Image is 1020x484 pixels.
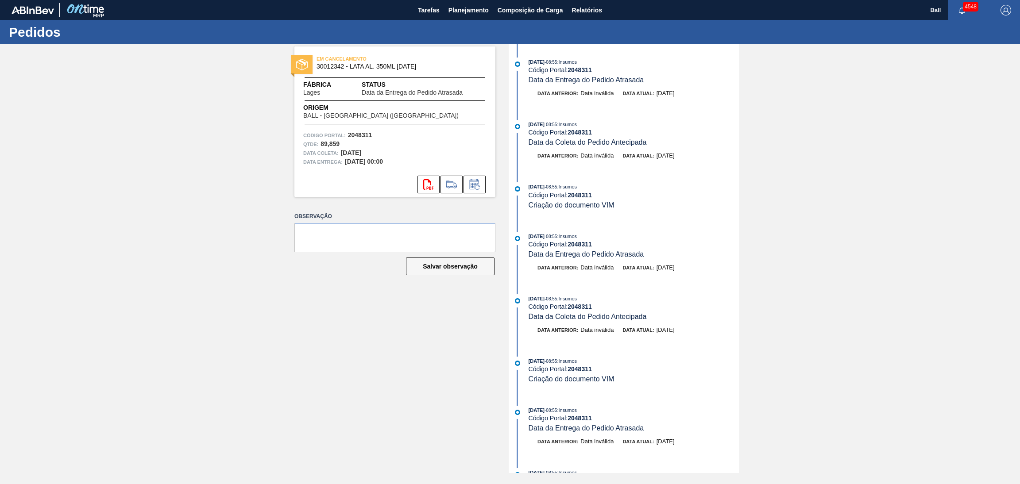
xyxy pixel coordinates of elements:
[622,327,654,333] span: Data atual:
[303,103,484,112] span: Origem
[317,63,477,70] span: 30012342 - LATA AL. 350ML BC 429
[362,89,463,96] span: Data da Entrega do Pedido Atrasada
[303,89,320,96] span: Lages
[515,298,520,303] img: atual
[545,60,557,65] span: - 08:55
[529,59,545,65] span: [DATE]
[529,241,739,248] div: Código Portal:
[529,184,545,189] span: [DATE]
[515,186,520,192] img: atual
[1001,5,1011,15] img: Logout
[529,407,545,413] span: [DATE]
[557,470,577,475] span: : Insumos
[303,80,348,89] span: Fábrica
[568,129,592,136] strong: 2048311
[529,250,644,258] span: Data da Entrega do Pedido Atrasada
[537,265,578,270] span: Data anterior:
[529,296,545,301] span: [DATE]
[303,131,346,140] span: Código Portal:
[12,6,54,14] img: TNhmsLtSVTkK8tSr43FrP2fwEKptu5GPRR3wAAAABJRU5ErkJggg==
[545,470,557,475] span: - 08:55
[568,415,592,422] strong: 2048311
[515,124,520,129] img: atual
[9,27,166,37] h1: Pedidos
[498,5,563,15] span: Composição de Carga
[529,303,739,310] div: Código Portal:
[537,439,578,444] span: Data anterior:
[515,61,520,67] img: atual
[537,153,578,158] span: Data anterior:
[294,210,495,223] label: Observação
[657,264,675,271] span: [DATE]
[529,313,647,320] span: Data da Coleta do Pedido Antecipada
[657,152,675,159] span: [DATE]
[303,157,343,166] span: Data entrega:
[417,176,440,193] div: Abrir arquivo PDF
[572,5,602,15] span: Relatórios
[545,408,557,413] span: - 08:55
[545,296,557,301] span: - 08:55
[580,152,614,159] span: Data inválida
[657,327,675,333] span: [DATE]
[529,122,545,127] span: [DATE]
[529,138,647,146] span: Data da Coleta do Pedido Antecipada
[515,236,520,241] img: atual
[537,327,578,333] span: Data anterior:
[529,129,739,136] div: Código Portal:
[515,472,520,477] img: atual
[557,59,577,65] span: : Insumos
[557,358,577,364] span: : Insumos
[580,90,614,96] span: Data inválida
[557,296,577,301] span: : Insumos
[303,140,318,149] span: Qtde :
[321,140,340,147] strong: 89,859
[529,365,739,373] div: Código Portal:
[622,91,654,96] span: Data atual:
[345,158,383,165] strong: [DATE] 00:00
[464,176,486,193] div: Informar alteração no pedido
[529,201,614,209] span: Criação do documento VIM
[568,192,592,199] strong: 2048311
[963,2,978,12] span: 4548
[622,153,654,158] span: Data atual:
[557,122,577,127] span: : Insumos
[557,234,577,239] span: : Insumos
[317,54,440,63] span: EM CANCELAMENTO
[529,66,739,73] div: Código Portal:
[529,234,545,239] span: [DATE]
[303,149,339,157] span: Data coleta:
[545,359,557,364] span: - 08:55
[362,80,487,89] span: Status
[418,5,440,15] span: Tarefas
[580,438,614,445] span: Data inválida
[568,303,592,310] strong: 2048311
[568,365,592,373] strong: 2048311
[948,4,976,16] button: Notificações
[529,415,739,422] div: Código Portal:
[557,184,577,189] span: : Insumos
[622,439,654,444] span: Data atual:
[440,176,463,193] div: Ir para Composição de Carga
[545,234,557,239] span: - 08:55
[406,257,495,275] button: Salvar observação
[303,112,459,119] span: BALL - [GEOGRAPHIC_DATA] ([GEOGRAPHIC_DATA])
[529,424,644,432] span: Data da Entrega do Pedido Atrasada
[529,470,545,475] span: [DATE]
[348,131,372,138] strong: 2048311
[448,5,489,15] span: Planejamento
[529,375,614,383] span: Criação do documento VIM
[341,149,361,156] strong: [DATE]
[545,184,557,189] span: - 08:55
[580,264,614,271] span: Data inválida
[545,122,557,127] span: - 08:55
[568,66,592,73] strong: 2048311
[622,265,654,270] span: Data atual:
[296,59,308,70] img: status
[568,241,592,248] strong: 2048311
[529,358,545,364] span: [DATE]
[515,410,520,415] img: atual
[557,407,577,413] span: : Insumos
[657,438,675,445] span: [DATE]
[657,90,675,96] span: [DATE]
[580,327,614,333] span: Data inválida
